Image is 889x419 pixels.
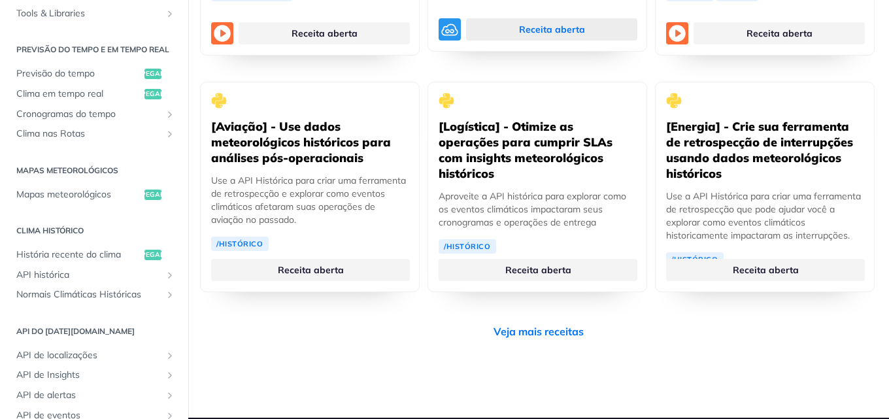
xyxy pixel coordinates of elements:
[519,24,585,35] font: Receita aberta
[16,44,169,54] font: Previsão do tempo e em tempo real
[10,365,178,385] a: API de InsightsMostrar subpáginas para Insights API
[439,259,637,281] a: Receita aberta
[16,88,103,99] font: Clima em tempo real
[141,90,165,98] font: pegar
[439,190,626,228] font: Aproveite a API histórica para explorar como os eventos climáticos impactaram seus cronogramas e ...
[292,27,358,39] font: Receita aberta
[211,119,391,165] font: [Aviação] - Use dados meteorológicos históricos para análises pós-operacionais
[165,8,175,19] button: Show subpages for Tools & Libraries
[439,239,496,254] a: /Histórico
[10,265,178,285] a: API históricaMostrar subpáginas para API Histórica
[16,108,116,120] font: Cronogramas do tempo
[10,84,178,104] a: Clima em tempo realpegar
[466,18,637,41] a: Receita aberta
[733,264,799,276] font: Receita aberta
[10,124,178,144] a: Clima nas RotasMostrar subpáginas para Clima em Rotas
[165,390,175,401] button: Mostrar subpáginas para API de alertas
[16,188,111,200] font: Mapas meteorológicos
[211,259,410,281] a: Receita aberta
[16,389,76,401] font: API de alertas
[141,69,165,78] font: pegar
[16,369,80,380] font: API de Insights
[494,325,584,338] font: Veja mais receitas
[10,346,178,365] a: API de localizaçõesMostrar subpáginas para API de locais
[239,22,410,44] a: Receita aberta
[278,264,344,276] font: Receita aberta
[16,67,95,79] font: Previsão do tempo
[16,226,84,235] font: Clima histórico
[165,350,175,361] button: Mostrar subpáginas para API de locais
[16,7,161,20] span: Tools & Libraries
[211,237,269,251] a: /Histórico
[505,264,571,276] font: Receita aberta
[10,4,178,24] a: Tools & LibrariesShow subpages for Tools & Libraries
[16,165,118,175] font: Mapas meteorológicos
[10,105,178,124] a: Cronogramas do tempoMostrar subpáginas para Cronogramas do Tempo
[165,129,175,139] button: Mostrar subpáginas para Clima em Rotas
[141,190,165,199] font: pegar
[10,64,178,84] a: Previsão do tempopegar
[746,27,813,39] font: Receita aberta
[16,349,97,361] font: API de localizações
[439,119,612,181] font: [Logística] - Otimize as operações para cumprir SLAs com insights meteorológicos históricos
[16,288,141,300] font: Normais Climáticas Históricas
[16,269,69,280] font: API histórica
[10,285,178,305] a: Normais Climáticas HistóricasMostrar subpáginas para Normais Climáticas Históricas
[211,175,406,226] font: Use a API Histórica para criar uma ferramenta de retrospecção e explorar como eventos climáticos ...
[10,245,178,265] a: História recente do climapegar
[671,255,718,264] font: /Histórico
[666,259,865,281] a: Receita aberta
[666,190,861,241] font: Use a API Histórica para criar uma ferramenta de retrospecção que pode ajudar você a explorar com...
[10,185,178,205] a: Mapas meteorológicospegar
[494,324,584,339] a: Veja mais receitas
[165,370,175,380] button: Mostrar subpáginas para Insights API
[10,386,178,405] a: API de alertasMostrar subpáginas para API de alertas
[16,248,121,260] font: História recente do clima
[16,127,85,139] font: Clima nas Rotas
[16,326,135,336] font: API do [DATE][DOMAIN_NAME]
[666,119,853,181] font: [Energia] - Crie sua ferramenta de retrospecção de interrupções usando dados meteorológicos histó...
[666,252,724,267] a: /Histórico
[694,22,865,44] a: Receita aberta
[444,242,491,251] font: /Histórico
[165,290,175,300] button: Mostrar subpáginas para Normais Climáticas Históricas
[141,250,165,259] font: pegar
[165,109,175,120] button: Mostrar subpáginas para Cronogramas do Tempo
[216,239,263,248] font: /Histórico
[165,270,175,280] button: Mostrar subpáginas para API Histórica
